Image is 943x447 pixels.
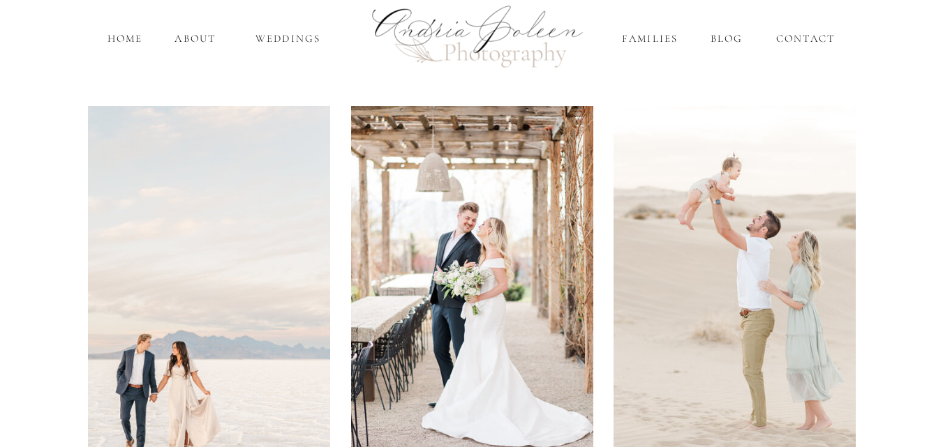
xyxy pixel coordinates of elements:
[247,31,329,47] a: Weddings
[620,31,681,47] a: Families
[105,31,145,47] a: home
[708,31,746,47] a: Blog
[172,31,220,47] a: About
[773,31,839,47] a: Contact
